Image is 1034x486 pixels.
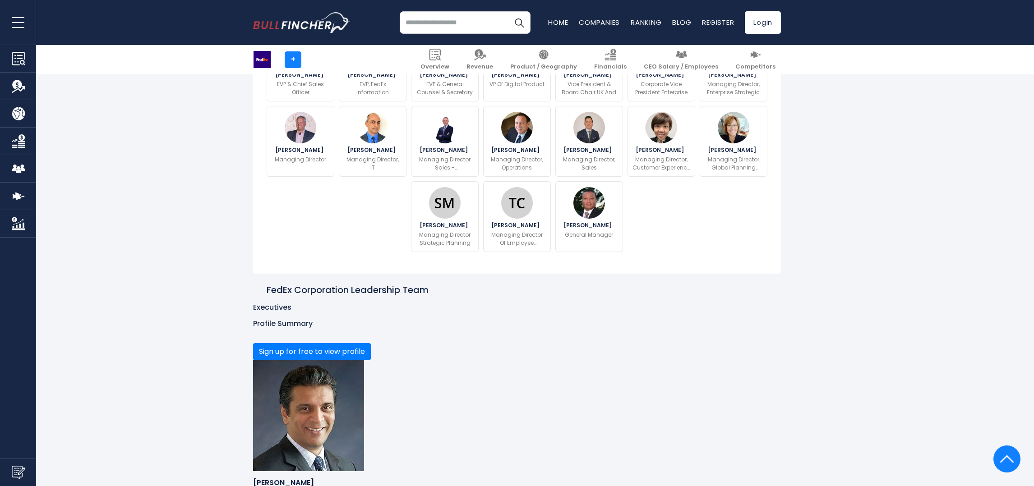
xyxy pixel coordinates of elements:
[420,72,471,78] span: [PERSON_NAME]
[565,231,613,239] p: General Manager
[489,231,545,247] p: Managing Director Of Employee Development, Innovation, And Org Strat.
[636,147,687,153] span: [PERSON_NAME]
[411,106,479,177] a: Davide Rosetti [PERSON_NAME] Managing Director Sales - [GEOGRAPHIC_DATA]
[636,72,687,78] span: [PERSON_NAME]
[489,156,545,172] p: Managing Director, Operations
[420,223,471,228] span: [PERSON_NAME]
[357,112,388,143] img: Vikesh Jugjivan
[339,106,406,177] a: Vikesh Jugjivan [PERSON_NAME] Managing Director, IT
[272,80,328,96] p: EVP & Chief Sales Officer
[411,181,479,252] a: Stijn Meeus [PERSON_NAME] Managing Director Strategic Planning
[573,187,605,219] img: Alonzo Sullivan
[745,11,781,34] a: Login
[253,12,350,33] img: bullfincher logo
[594,63,627,71] span: Financials
[416,156,474,172] p: Managing Director Sales - [GEOGRAPHIC_DATA]
[672,18,691,27] a: Blog
[501,187,533,219] img: Tamera Maresh-Carver
[563,223,614,228] span: [PERSON_NAME]
[555,106,623,177] a: David Dettbarn [PERSON_NAME] Managing Director, Sales
[646,112,677,143] img: Suet Yu
[417,231,473,247] p: Managing Director Strategic Planning
[491,72,542,78] span: [PERSON_NAME]
[267,106,334,177] a: Chris Swearingen [PERSON_NAME] Managing Director
[628,106,695,177] a: Suet Yu [PERSON_NAME] Managing Director, Customer Experience Planning & Engineering, [GEOGRAPHIC_...
[501,112,533,143] img: Norm Jaschinski
[253,319,781,329] p: Profile Summary
[632,156,690,172] p: Managing Director, Customer Experience Planning & Engineering, [GEOGRAPHIC_DATA]
[633,80,689,96] p: Corporate Vice President Enterprise Business Services
[345,80,401,96] p: EVP, FedEx Information Services, & CIO
[420,147,471,153] span: [PERSON_NAME]
[429,187,461,219] img: Stijn Meeus
[483,181,551,252] a: Tamera Maresh-Carver [PERSON_NAME] Managing Director Of Employee Development, Innovation, And Org...
[718,112,749,143] img: Linda Sokolik
[631,18,661,27] a: Ranking
[275,147,326,153] span: [PERSON_NAME]
[489,80,545,88] p: VP Of Digital Product
[644,63,718,71] span: CEO Salary / Employees
[347,72,398,78] span: [PERSON_NAME]
[415,45,455,74] a: Overview
[700,106,767,177] a: Linda Sokolik [PERSON_NAME] Managing Director Global Planning Engineering And Technology
[735,63,775,71] span: Competitors
[267,284,429,296] h2: FedEx Corporation Leadership Team
[483,106,551,177] a: Norm Jaschinski [PERSON_NAME] Managing Director, Operations
[275,156,326,164] p: Managing Director
[706,80,762,96] p: Managing Director, Enterprise Strategic Program Management, Transformation Office
[420,63,449,71] span: Overview
[347,147,398,153] span: [PERSON_NAME]
[275,72,326,78] span: [PERSON_NAME]
[708,147,759,153] span: [PERSON_NAME]
[285,51,301,68] a: +
[253,12,350,33] a: Go to homepage
[253,303,781,312] p: Executives
[563,147,614,153] span: [PERSON_NAME]
[573,112,605,143] img: David Dettbarn
[548,18,568,27] a: Home
[345,156,401,172] p: Managing Director, IT
[510,63,577,71] span: Product / Geography
[589,45,632,74] a: Financials
[508,11,531,34] button: Search
[491,147,542,153] span: [PERSON_NAME]
[563,72,614,78] span: [PERSON_NAME]
[461,45,499,74] a: Revenue
[702,18,734,27] a: Register
[555,181,623,252] a: Alonzo Sullivan [PERSON_NAME] General Manager
[505,45,582,74] a: Product / Geography
[560,80,618,96] p: Vice President & Board Chair UK And [GEOGRAPHIC_DATA]
[429,112,461,143] img: Davide Rosetti
[638,45,724,74] a: CEO Salary / Employees
[491,223,542,228] span: [PERSON_NAME]
[466,63,493,71] span: Revenue
[730,45,781,74] a: Competitors
[417,80,473,96] p: EVP & General Counsel & Secretary
[285,112,316,143] img: Chris Swearingen
[253,360,364,471] img: Rajesh Subramaniam
[561,156,617,172] p: Managing Director, Sales
[706,156,762,172] p: Managing Director Global Planning Engineering And Technology
[254,51,271,68] img: FDX logo
[579,18,620,27] a: Companies
[708,72,759,78] span: [PERSON_NAME]
[253,343,371,360] button: Sign up for free to view profile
